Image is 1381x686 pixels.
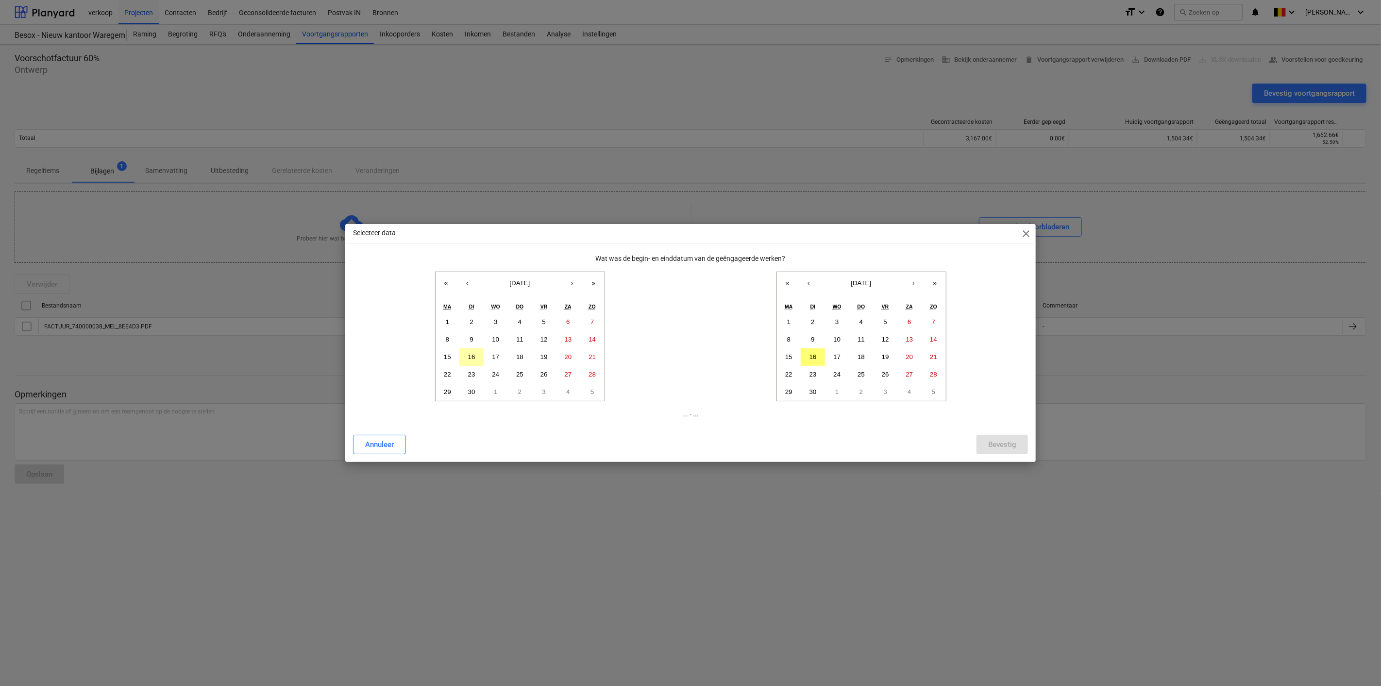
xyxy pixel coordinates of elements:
[777,331,801,348] button: 8 september 2025
[540,353,548,360] abbr: 19 september 2025
[589,353,596,360] abbr: 21 september 2025
[532,383,556,401] button: 3 oktober 2025
[859,388,863,395] abbr: 2 oktober 2025
[508,331,532,348] button: 11 september 2025
[446,318,449,326] abbr: 1 september 2025
[825,366,849,383] button: 24 september 2025
[468,371,475,378] abbr: 23 september 2025
[494,388,497,395] abbr: 1 oktober 2025
[897,348,922,366] button: 20 september 2025
[787,336,791,343] abbr: 8 september 2025
[925,272,946,293] button: »
[849,366,874,383] button: 25 september 2025
[556,331,580,348] button: 13 september 2025
[849,331,874,348] button: 11 september 2025
[484,366,508,383] button: 24 september 2025
[809,371,817,378] abbr: 23 september 2025
[492,353,499,360] abbr: 17 september 2025
[825,313,849,331] button: 3 september 2025
[508,366,532,383] button: 25 september 2025
[922,348,946,366] button: 21 september 2025
[436,383,460,401] button: 29 september 2025
[811,318,814,326] abbr: 2 september 2025
[801,331,825,348] button: 9 september 2025
[798,272,820,293] button: ‹
[858,336,865,343] abbr: 11 september 2025
[516,304,524,309] abbr: donderdag
[580,366,605,383] button: 28 september 2025
[777,272,798,293] button: «
[932,388,935,395] abbr: 5 oktober 2025
[436,331,460,348] button: 8 september 2025
[436,313,460,331] button: 1 september 2025
[556,313,580,331] button: 6 september 2025
[470,336,473,343] abbr: 9 september 2025
[835,388,839,395] abbr: 1 oktober 2025
[446,336,449,343] abbr: 8 september 2025
[353,435,406,454] button: Annuleer
[365,438,394,451] div: Annuleer
[922,313,946,331] button: 7 september 2025
[459,383,484,401] button: 30 september 2025
[833,304,842,309] abbr: woensdag
[566,388,570,395] abbr: 4 oktober 2025
[922,383,946,401] button: 5 oktober 2025
[859,318,863,326] abbr: 4 september 2025
[444,388,451,395] abbr: 29 september 2025
[851,279,872,287] span: [DATE]
[564,336,572,343] abbr: 13 september 2025
[930,336,937,343] abbr: 14 september 2025
[922,331,946,348] button: 14 september 2025
[801,348,825,366] button: 16 september 2025
[589,371,596,378] abbr: 28 september 2025
[590,318,594,326] abbr: 7 september 2025
[906,304,913,309] abbr: zaterdag
[518,318,522,326] abbr: 4 september 2025
[532,331,556,348] button: 12 september 2025
[858,371,865,378] abbr: 25 september 2025
[562,272,583,293] button: ›
[882,336,889,343] abbr: 12 september 2025
[908,318,911,326] abbr: 6 september 2025
[583,272,605,293] button: »
[1332,639,1381,686] div: Chatwidget
[825,383,849,401] button: 1 oktober 2025
[1020,228,1032,240] span: close
[470,318,473,326] abbr: 2 september 2025
[801,366,825,383] button: 23 september 2025
[353,254,1028,264] p: Wat was de begin- en einddatum van de geëngageerde werken?
[540,336,548,343] abbr: 12 september 2025
[459,366,484,383] button: 23 september 2025
[825,331,849,348] button: 10 september 2025
[897,366,922,383] button: 27 september 2025
[484,331,508,348] button: 10 september 2025
[436,348,460,366] button: 15 september 2025
[873,366,897,383] button: 26 september 2025
[777,383,801,401] button: 29 september 2025
[566,318,570,326] abbr: 6 september 2025
[858,304,865,309] abbr: donderdag
[564,353,572,360] abbr: 20 september 2025
[469,304,474,309] abbr: dinsdag
[882,304,889,309] abbr: vrijdag
[903,272,925,293] button: ›
[849,313,874,331] button: 4 september 2025
[484,383,508,401] button: 1 oktober 2025
[908,388,911,395] abbr: 4 oktober 2025
[542,318,545,326] abbr: 5 september 2025
[353,409,1028,419] p: ... - ...
[484,348,508,366] button: 17 september 2025
[468,388,475,395] abbr: 30 september 2025
[468,353,475,360] abbr: 16 september 2025
[564,371,572,378] abbr: 27 september 2025
[835,318,839,326] abbr: 3 september 2025
[787,318,791,326] abbr: 1 september 2025
[785,371,792,378] abbr: 22 september 2025
[478,272,562,293] button: [DATE]
[459,348,484,366] button: 16 september 2025
[444,353,451,360] abbr: 15 september 2025
[590,388,594,395] abbr: 5 oktober 2025
[825,348,849,366] button: 17 september 2025
[510,279,530,287] span: [DATE]
[565,304,572,309] abbr: zaterdag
